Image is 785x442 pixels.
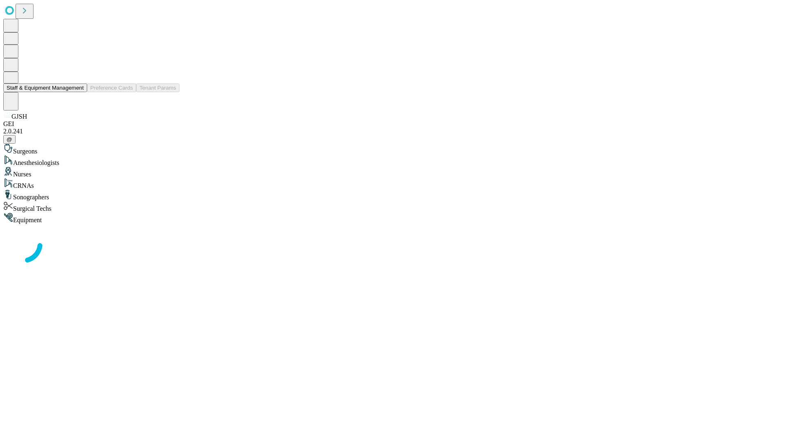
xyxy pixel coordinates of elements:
[3,83,87,92] button: Staff & Equipment Management
[3,144,782,155] div: Surgeons
[3,155,782,167] div: Anesthesiologists
[3,189,782,201] div: Sonographers
[3,128,782,135] div: 2.0.241
[136,83,179,92] button: Tenant Params
[3,135,16,144] button: @
[87,83,136,92] button: Preference Cards
[3,120,782,128] div: GEI
[7,136,12,142] span: @
[3,201,782,212] div: Surgical Techs
[3,178,782,189] div: CRNAs
[3,167,782,178] div: Nurses
[11,113,27,120] span: GJSH
[3,212,782,224] div: Equipment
